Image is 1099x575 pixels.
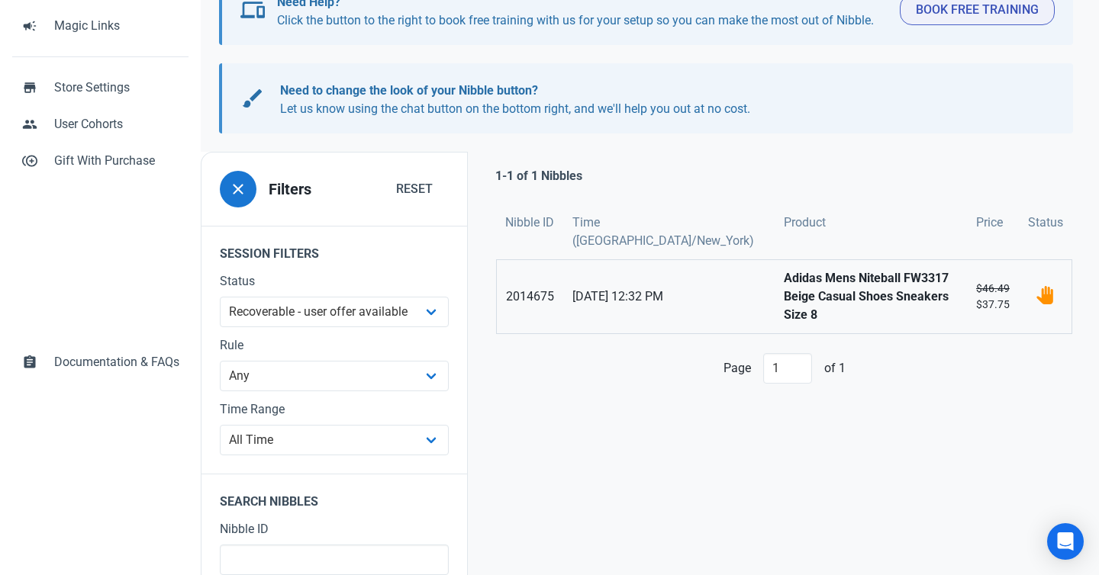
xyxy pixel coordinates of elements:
[1047,523,1084,560] div: Open Intercom Messenger
[12,106,189,143] a: peopleUser Cohorts
[280,83,538,98] b: Need to change the look of your Nibble button?
[280,82,1039,118] p: Let us know using the chat button on the bottom right, and we'll help you out at no cost.
[240,86,265,111] span: brush
[22,115,37,130] span: people
[54,353,179,371] span: Documentation & FAQs
[22,152,37,167] span: control_point_duplicate
[396,180,433,198] span: Reset
[775,260,967,333] a: Adidas Mens Niteball FW3317 Beige Casual Shoes Sneakers Size 8
[12,143,189,179] a: control_point_duplicateGift With Purchase
[495,353,1073,384] div: Page of 1
[201,474,467,520] legend: Search Nibbles
[220,400,449,419] label: Time Range
[54,115,179,133] span: User Cohorts
[54,79,179,97] span: Store Settings
[572,214,765,250] span: Time ([GEOGRAPHIC_DATA]/New_York)
[1036,286,1054,304] img: status_user_offer_available.svg
[916,1,1039,19] span: Book Free Training
[563,260,775,333] a: [DATE] 12:32 PM
[220,520,449,538] label: Nibble ID
[784,214,826,232] span: Product
[784,269,958,324] strong: Adidas Mens Niteball FW3317 Beige Casual Shoes Sneakers Size 8
[976,281,1010,313] small: $37.75
[22,353,37,368] span: assignment
[380,174,449,204] button: Reset
[976,214,1003,232] span: Price
[12,8,189,44] a: campaignMagic Links
[220,171,256,207] button: close
[967,260,1019,333] a: $46.49$37.75
[976,282,1010,294] s: $46.49
[22,79,37,94] span: store
[220,272,449,291] label: Status
[1028,214,1063,232] span: Status
[54,17,179,35] span: Magic Links
[269,181,311,198] h3: Filters
[201,226,467,272] legend: Session Filters
[220,336,449,355] label: Rule
[12,344,189,381] a: assignmentDocumentation & FAQs
[497,260,563,333] a: 2014675
[54,152,179,170] span: Gift With Purchase
[12,69,189,106] a: storeStore Settings
[495,167,582,185] p: 1-1 of 1 Nibbles
[229,180,247,198] span: close
[572,287,765,306] span: [DATE] 12:32 PM
[22,17,37,32] span: campaign
[505,214,554,232] span: Nibble ID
